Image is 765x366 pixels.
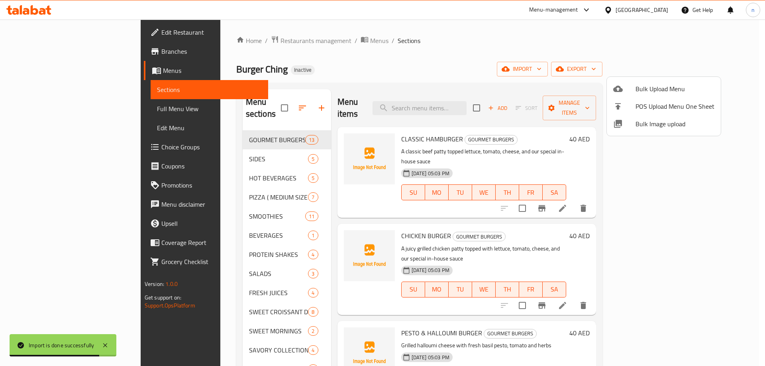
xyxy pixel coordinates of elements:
li: Upload bulk menu [607,80,721,98]
span: Bulk Image upload [636,119,714,129]
li: POS Upload Menu One Sheet [607,98,721,115]
span: Bulk Upload Menu [636,84,714,94]
span: POS Upload Menu One Sheet [636,102,714,111]
div: Import is done successfully [29,341,94,350]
